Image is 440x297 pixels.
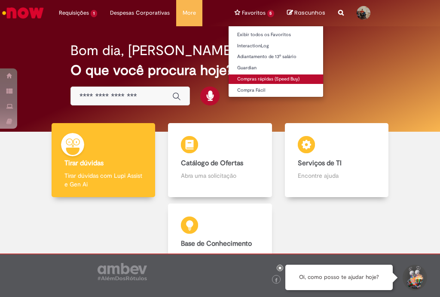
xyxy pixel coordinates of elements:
[229,41,324,51] a: InteractionLog
[91,10,97,17] span: 1
[298,159,342,167] b: Serviços de TI
[59,9,89,17] span: Requisições
[278,123,395,198] a: Serviços de TI Encontre ajuda
[401,265,427,291] button: Iniciar Conversa de Suporte
[294,9,325,17] span: Rascunhos
[64,171,143,189] p: Tirar dúvidas com Lupi Assist e Gen Ai
[229,52,324,62] a: Adiantamento de 13º salário
[98,263,147,280] img: logo_footer_ambev_rotulo_gray.png
[181,159,243,167] b: Catálogo de Ofertas
[45,204,395,269] a: Base de Conhecimento Consulte e aprenda
[229,86,324,95] a: Compra Fácil
[229,30,324,40] a: Exibir todos os Favoritos
[181,239,252,248] b: Base de Conhecimento
[228,26,324,97] ul: Favoritos
[110,9,170,17] span: Despesas Corporativas
[285,265,393,290] div: Oi, como posso te ajudar hoje?
[287,9,325,17] a: No momento, sua lista de rascunhos tem 0 Itens
[181,171,259,180] p: Abra uma solicitação
[70,43,235,58] h2: Bom dia, [PERSON_NAME]
[181,252,259,261] p: Consulte e aprenda
[183,9,196,17] span: More
[274,278,278,282] img: logo_footer_facebook.png
[45,123,162,198] a: Tirar dúvidas Tirar dúvidas com Lupi Assist e Gen Ai
[229,63,324,73] a: Guardian
[267,10,275,17] span: 5
[1,4,45,22] img: ServiceNow
[70,63,370,78] h2: O que você procura hoje?
[162,123,278,198] a: Catálogo de Ofertas Abra uma solicitação
[229,74,324,84] a: Compras rápidas (Speed Buy)
[242,9,266,17] span: Favoritos
[64,159,104,167] b: Tirar dúvidas
[298,171,376,180] p: Encontre ajuda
